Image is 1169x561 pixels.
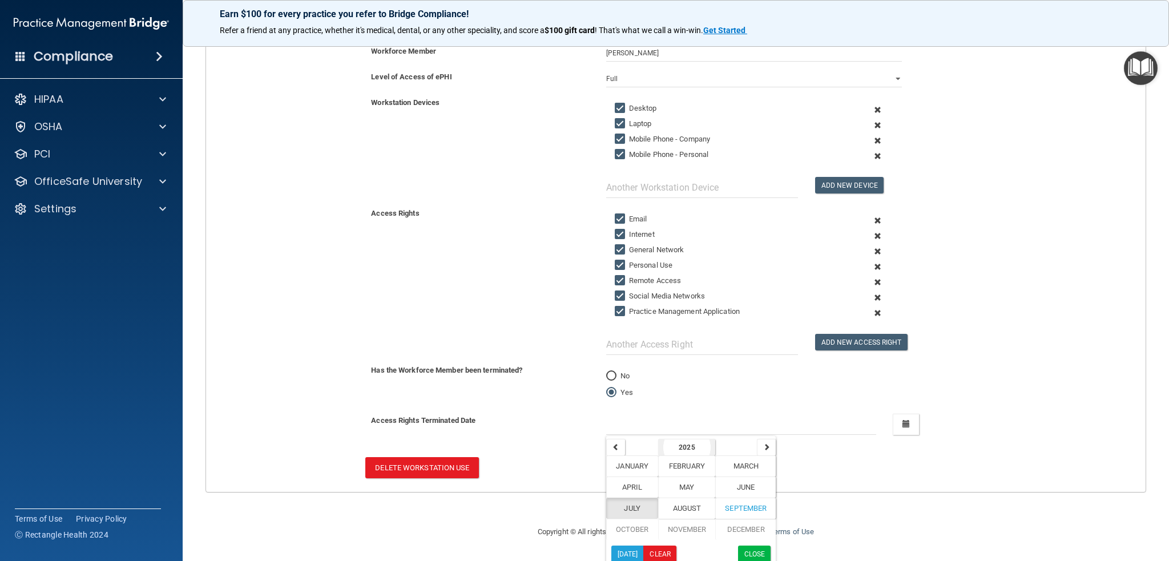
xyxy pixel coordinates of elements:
input: No [606,372,616,381]
span: Ⓒ Rectangle Health 2024 [15,529,108,540]
p: HIPAA [34,92,63,106]
label: General Network [615,243,684,257]
a: Privacy Policy [76,513,127,524]
span: February [669,462,705,470]
input: Yes [606,389,616,397]
button: Add New Device [815,177,884,193]
label: Practice Management Application [615,305,740,318]
h4: Compliance [34,49,113,64]
button: July [606,498,658,519]
label: Laptop [615,117,652,131]
input: Another Workstation Device [606,177,798,198]
span: October [616,525,649,534]
span: May [679,483,694,491]
span: Refer a friend at any practice, whether it's medical, dental, or any other speciality, and score a [220,26,545,35]
strong: Get Started [703,26,745,35]
label: Internet [615,228,655,241]
label: Personal Use [615,259,672,272]
span: April [622,483,643,491]
b: Workforce Member [371,47,436,55]
b: Access Rights Terminated Date [371,416,475,425]
input: Another Access Right [606,334,798,355]
button: April [606,477,658,498]
label: No [606,369,630,383]
button: March [715,455,776,477]
button: June [715,477,776,498]
p: Settings [34,202,76,216]
strong: $100 gift card [545,26,595,35]
input: Desktop [615,104,628,113]
button: November [658,519,716,540]
button: Open Resource Center [1124,51,1158,85]
input: Practice Management Application [615,307,628,316]
button: January [606,455,658,477]
a: OSHA [14,120,166,134]
button: September [715,498,776,519]
input: Enter Manually [606,45,902,62]
input: Mobile Phone - Personal [615,150,628,159]
label: Social Media Networks [615,289,705,303]
span: January [616,462,648,470]
label: Yes [606,386,633,399]
a: Settings [14,202,166,216]
a: Terms of Use [15,513,62,524]
input: Personal Use [615,261,628,270]
button: February [658,455,716,477]
span: June [737,483,755,491]
p: OSHA [34,120,63,134]
p: OfficeSafe University [34,175,142,188]
b: Access Rights [371,209,419,217]
b: Workstation Devices [371,98,440,107]
label: Desktop [615,102,657,115]
label: Mobile Phone - Personal [615,148,708,162]
strong: 2025 [679,443,695,451]
button: May [658,477,716,498]
span: July [624,504,640,512]
button: Delete Workstation Use [365,457,478,478]
input: Email [615,215,628,224]
button: October [606,519,658,540]
p: PCI [34,147,50,161]
button: December [715,519,776,540]
a: Terms of Use [770,527,814,536]
a: Get Started [703,26,747,35]
p: Earn $100 for every practice you refer to Bridge Compliance! [220,9,1132,19]
span: ! That's what we call a win-win. [595,26,703,35]
button: Add New Access Right [815,334,908,350]
input: General Network [615,245,628,255]
b: Level of Access of ePHI [371,72,452,81]
input: Remote Access [615,276,628,285]
span: December [727,525,765,534]
button: August [658,498,716,519]
input: Mobile Phone - Company [615,135,628,144]
label: Remote Access [615,274,681,288]
span: March [733,462,759,470]
span: September [725,504,767,512]
input: Social Media Networks [615,292,628,301]
input: Internet [615,230,628,239]
div: Copyright © All rights reserved 2025 @ Rectangle Health | | [467,514,884,550]
a: OfficeSafe University [14,175,166,188]
span: August [673,504,702,512]
span: November [668,525,707,534]
label: Mobile Phone - Company [615,132,710,146]
b: Has the Workforce Member been terminated? [371,366,522,374]
a: HIPAA [14,92,166,106]
img: PMB logo [14,12,169,35]
a: PCI [14,147,166,161]
input: Laptop [615,119,628,128]
label: Email [615,212,647,226]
